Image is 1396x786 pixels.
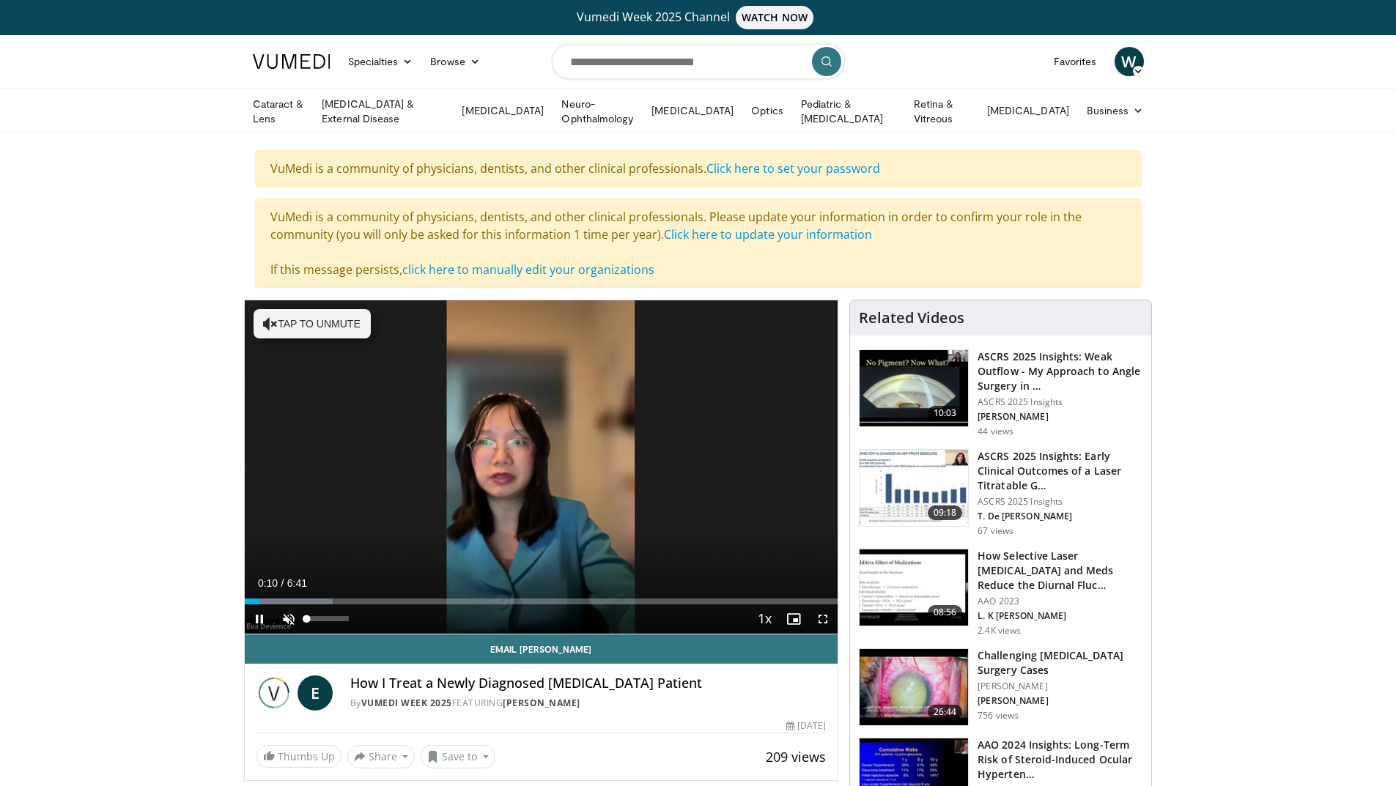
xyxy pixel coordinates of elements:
[298,675,333,711] a: E
[905,97,978,126] a: Retina & Vitreous
[978,426,1013,437] p: 44 views
[978,648,1142,678] h3: Challenging [MEDICAL_DATA] Surgery Cases
[258,577,278,589] span: 0:10
[256,675,292,711] img: Vumedi Week 2025
[860,350,968,426] img: c4ee65f2-163e-44d3-aede-e8fb280be1de.150x105_q85_crop-smart_upscale.jpg
[859,309,964,327] h4: Related Videos
[274,604,303,634] button: Unmute
[553,97,643,126] a: Neuro-Ophthalmology
[978,349,1142,393] h3: ASCRS 2025 Insights: Weak Outflow - My Approach to Angle Surgery in …
[339,47,422,76] a: Specialties
[978,610,1142,622] p: L. K [PERSON_NAME]
[1045,47,1106,76] a: Favorites
[978,511,1142,522] p: T. De [PERSON_NAME]
[253,54,330,69] img: VuMedi Logo
[503,697,580,709] a: [PERSON_NAME]
[421,47,489,76] a: Browse
[453,96,553,125] a: [MEDICAL_DATA]
[245,634,838,664] a: Email [PERSON_NAME]
[245,604,274,634] button: Pause
[552,44,845,79] input: Search topics, interventions
[928,605,963,620] span: 08:56
[742,96,791,125] a: Optics
[706,160,880,177] a: Click here to set your password
[978,695,1142,707] p: [PERSON_NAME]
[361,697,452,709] a: Vumedi Week 2025
[792,97,905,126] a: Pediatric & [MEDICAL_DATA]
[736,6,813,29] span: WATCH NOW
[978,525,1013,537] p: 67 views
[859,349,1142,437] a: 10:03 ASCRS 2025 Insights: Weak Outflow - My Approach to Angle Surgery in … ASCRS 2025 Insights [...
[1078,96,1153,125] a: Business
[859,449,1142,537] a: 09:18 ASCRS 2025 Insights: Early Clinical Outcomes of a Laser Titratable G… ASCRS 2025 Insights T...
[978,449,1142,493] h3: ASCRS 2025 Insights: Early Clinical Outcomes of a Laser Titratable G…
[928,705,963,719] span: 26:44
[860,549,968,626] img: 420b1191-3861-4d27-8af4-0e92e58098e4.150x105_q85_crop-smart_upscale.jpg
[860,649,968,725] img: 05a6f048-9eed-46a7-93e1-844e43fc910c.150x105_q85_crop-smart_upscale.jpg
[978,625,1021,637] p: 2.4K views
[928,406,963,420] span: 10:03
[664,226,872,242] a: Click here to update your information
[978,411,1142,423] p: [PERSON_NAME]
[244,97,314,126] a: Cataract & Lens
[978,738,1142,782] h3: AAO 2024 Insights: Long-Term Risk of Steroid-Induced Ocular Hyperten…
[307,616,349,621] div: Volume Level
[978,549,1142,593] h3: How Selective Laser [MEDICAL_DATA] and Meds Reduce the Diurnal Fluc…
[643,96,742,125] a: [MEDICAL_DATA]
[978,396,1142,408] p: ASCRS 2025 Insights
[978,681,1142,692] p: [PERSON_NAME]
[766,748,826,765] span: 209 views
[860,450,968,526] img: b8bf30ca-3013-450f-92b0-de11c61660f8.150x105_q85_crop-smart_upscale.jpg
[808,604,838,634] button: Fullscreen
[350,675,827,692] h4: How I Treat a Newly Diagnosed [MEDICAL_DATA] Patient
[313,97,453,126] a: [MEDICAL_DATA] & External Disease
[281,577,284,589] span: /
[256,745,341,768] a: Thumbs Up
[402,262,654,278] a: click here to manually edit your organizations
[786,719,826,733] div: [DATE]
[978,710,1019,722] p: 756 views
[978,496,1142,508] p: ASCRS 2025 Insights
[750,604,779,634] button: Playback Rate
[859,549,1142,637] a: 08:56 How Selective Laser [MEDICAL_DATA] and Meds Reduce the Diurnal Fluc… AAO 2023 L. K [PERSON_...
[859,648,1142,726] a: 26:44 Challenging [MEDICAL_DATA] Surgery Cases [PERSON_NAME] [PERSON_NAME] 756 views
[347,745,416,768] button: Share
[978,96,1078,125] a: [MEDICAL_DATA]
[287,577,307,589] span: 6:41
[1115,47,1144,76] a: W
[421,745,495,768] button: Save to
[978,596,1142,607] p: AAO 2023
[245,300,838,634] video-js: Video Player
[928,505,963,520] span: 09:18
[255,199,1142,288] div: VuMedi is a community of physicians, dentists, and other clinical professionals. Please update yo...
[245,598,838,604] div: Progress Bar
[255,6,1142,29] a: Vumedi Week 2025 ChannelWATCH NOW
[254,309,371,338] button: Tap to unmute
[255,150,1142,187] div: VuMedi is a community of physicians, dentists, and other clinical professionals.
[779,604,808,634] button: Enable picture-in-picture mode
[350,697,827,710] div: By FEATURING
